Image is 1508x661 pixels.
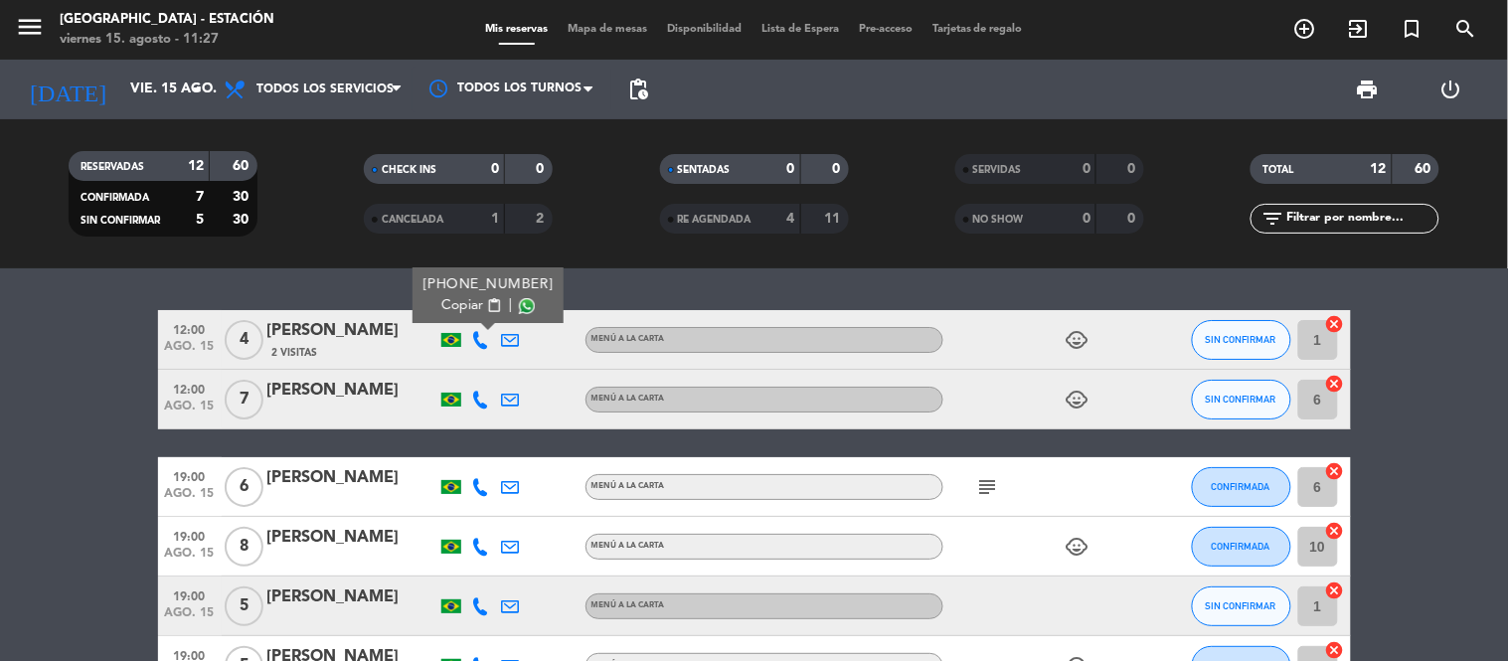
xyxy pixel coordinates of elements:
[225,320,263,360] span: 4
[165,606,215,629] span: ago. 15
[225,380,263,419] span: 7
[1410,60,1493,119] div: LOG OUT
[185,78,209,101] i: arrow_drop_down
[165,377,215,400] span: 12:00
[267,318,436,344] div: [PERSON_NAME]
[60,10,274,30] div: [GEOGRAPHIC_DATA] - Estación
[60,30,274,50] div: viernes 15. agosto - 11:27
[626,78,650,101] span: pending_actions
[657,24,752,35] span: Disponibilidad
[256,83,394,96] span: Todos los servicios
[1066,328,1089,352] i: child_care
[225,527,263,567] span: 8
[787,212,795,226] strong: 4
[1192,380,1291,419] button: SIN CONFIRMAR
[1083,212,1090,226] strong: 0
[165,583,215,606] span: 19:00
[1212,541,1270,552] span: CONFIRMADA
[678,165,731,175] span: SENTADAS
[15,12,45,42] i: menu
[1454,17,1478,41] i: search
[1325,461,1345,481] i: cancel
[441,295,483,316] span: Copiar
[491,212,499,226] strong: 1
[1325,314,1345,334] i: cancel
[1325,374,1345,394] i: cancel
[1206,394,1276,405] span: SIN CONFIRMAR
[1192,467,1291,507] button: CONFIRMADA
[1212,481,1270,492] span: CONFIRMADA
[441,295,502,316] button: Copiarcontent_paste
[973,215,1024,225] span: NO SHOW
[382,215,443,225] span: CANCELADA
[225,586,263,626] span: 5
[1325,580,1345,600] i: cancel
[849,24,922,35] span: Pre-acceso
[1206,600,1276,611] span: SIN CONFIRMAR
[81,162,144,172] span: RESERVADAS
[267,465,436,491] div: [PERSON_NAME]
[1284,208,1438,230] input: Filtrar por nombre...
[1127,212,1139,226] strong: 0
[591,482,665,490] span: MENÚ A LA CARTA
[591,335,665,343] span: MENÚ A LA CARTA
[558,24,657,35] span: Mapa de mesas
[922,24,1033,35] span: Tarjetas de regalo
[196,213,204,227] strong: 5
[1066,388,1089,412] i: child_care
[165,487,215,510] span: ago. 15
[15,12,45,49] button: menu
[267,584,436,610] div: [PERSON_NAME]
[165,464,215,487] span: 19:00
[272,345,318,361] span: 2 Visitas
[1192,586,1291,626] button: SIN CONFIRMAR
[233,159,252,173] strong: 60
[1083,162,1090,176] strong: 0
[475,24,558,35] span: Mis reservas
[1371,162,1387,176] strong: 12
[1347,17,1371,41] i: exit_to_app
[824,212,844,226] strong: 11
[165,547,215,570] span: ago. 15
[382,165,436,175] span: CHECK INS
[81,193,149,203] span: CONFIRMADA
[787,162,795,176] strong: 0
[233,213,252,227] strong: 30
[1192,527,1291,567] button: CONFIRMADA
[752,24,849,35] span: Lista de Espera
[81,216,160,226] span: SIN CONFIRMAR
[165,317,215,340] span: 12:00
[1066,535,1089,559] i: child_care
[1356,78,1380,101] span: print
[1192,320,1291,360] button: SIN CONFIRMAR
[678,215,752,225] span: RE AGENDADA
[591,395,665,403] span: MENÚ A LA CARTA
[491,162,499,176] strong: 0
[165,400,215,422] span: ago. 15
[832,162,844,176] strong: 0
[508,295,512,316] span: |
[1439,78,1463,101] i: power_settings_new
[1325,640,1345,660] i: cancel
[1416,162,1435,176] strong: 60
[1325,521,1345,541] i: cancel
[1262,165,1293,175] span: TOTAL
[1260,207,1284,231] i: filter_list
[1206,334,1276,345] span: SIN CONFIRMAR
[196,190,204,204] strong: 7
[537,212,549,226] strong: 2
[976,475,1000,499] i: subject
[165,340,215,363] span: ago. 15
[1401,17,1424,41] i: turned_in_not
[267,378,436,404] div: [PERSON_NAME]
[15,68,120,111] i: [DATE]
[422,274,553,295] div: [PHONE_NUMBER]
[973,165,1022,175] span: SERVIDAS
[165,524,215,547] span: 19:00
[1293,17,1317,41] i: add_circle_outline
[591,601,665,609] span: MENÚ A LA CARTA
[591,542,665,550] span: MENÚ A LA CARTA
[233,190,252,204] strong: 30
[188,159,204,173] strong: 12
[267,525,436,551] div: [PERSON_NAME]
